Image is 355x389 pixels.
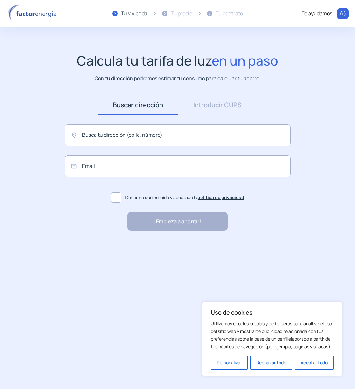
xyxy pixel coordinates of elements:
[212,52,278,69] span: en un paso
[77,53,278,68] h1: Calcula tu tarifa de luz
[211,309,334,316] p: Uso de cookies
[197,194,244,200] a: política de privacidad
[216,10,243,18] div: Tu contrato
[171,10,192,18] div: Tu precio
[202,302,342,376] div: Uso de cookies
[211,356,248,370] button: Personalizar
[121,10,147,18] div: Tu vivienda
[302,10,332,18] div: Te ayudamos
[6,4,60,23] img: logo factor
[194,240,238,245] img: Trustpilot
[250,356,292,370] button: Rechazar todo
[125,194,244,201] span: Confirmo que he leído y aceptado la
[95,74,260,82] p: Con tu dirección podremos estimar tu consumo para calcular tu ahorro.
[178,95,257,115] a: Introducir CUPS
[98,95,178,115] a: Buscar dirección
[117,239,190,247] p: "Rapidez y buen trato al cliente"
[340,10,346,17] img: llamar
[295,356,334,370] button: Aceptar todo
[211,320,334,351] p: Utilizamos cookies propias y de terceros para analizar el uso del sitio web y mostrarte publicida...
